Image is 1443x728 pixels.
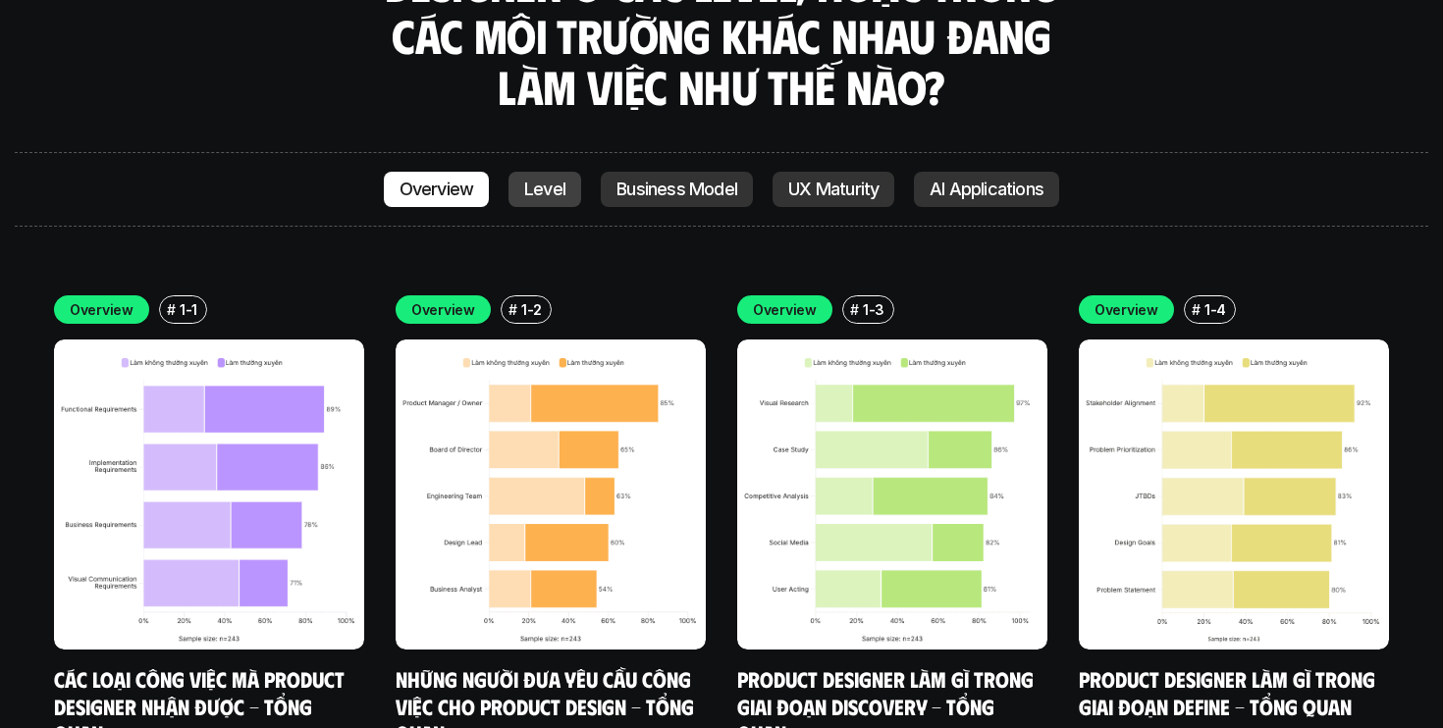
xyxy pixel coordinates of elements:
[1204,299,1226,320] p: 1-4
[508,172,581,207] a: Level
[384,172,490,207] a: Overview
[616,180,737,199] p: Business Model
[1095,299,1158,320] p: Overview
[863,299,884,320] p: 1-3
[70,299,134,320] p: Overview
[753,299,817,320] p: Overview
[930,180,1043,199] p: AI Applications
[1192,302,1201,317] h6: #
[1079,665,1380,719] a: Product Designer làm gì trong giai đoạn Define - Tổng quan
[773,172,894,207] a: UX Maturity
[400,180,474,199] p: Overview
[788,180,879,199] p: UX Maturity
[167,302,176,317] h6: #
[411,299,475,320] p: Overview
[524,180,565,199] p: Level
[508,302,517,317] h6: #
[521,299,542,320] p: 1-2
[914,172,1059,207] a: AI Applications
[601,172,753,207] a: Business Model
[850,302,859,317] h6: #
[180,299,197,320] p: 1-1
